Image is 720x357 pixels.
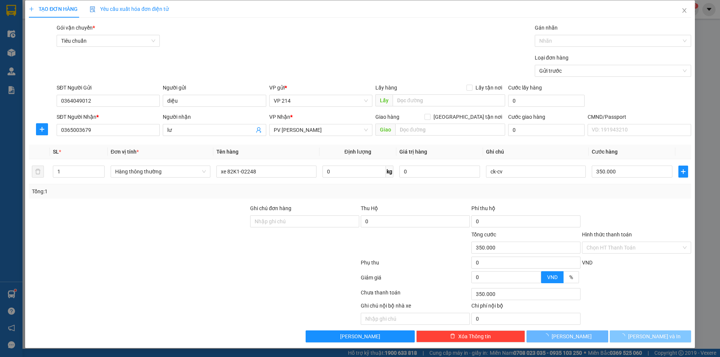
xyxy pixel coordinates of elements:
[361,302,470,313] div: Ghi chú nội bộ nhà xe
[269,84,372,92] div: VP gửi
[340,332,380,341] span: [PERSON_NAME]
[471,232,496,238] span: Tổng cước
[610,330,691,342] button: [PERSON_NAME] và In
[25,54,37,58] span: VP 214
[471,302,580,313] div: Chi phí nội bộ
[29,6,78,12] span: TẠO ĐƠN HÀNG
[393,94,505,106] input: Dọc đường
[674,0,695,21] button: Close
[57,52,69,63] span: Nơi nhận:
[535,25,558,31] label: Gán nhãn
[250,215,359,227] input: Ghi chú đơn hàng
[620,333,628,339] span: loading
[416,330,525,342] button: deleteXóa Thông tin
[274,95,368,106] span: VP 214
[375,124,395,136] span: Giao
[386,166,393,178] span: kg
[430,113,505,121] span: [GEOGRAPHIC_DATA] tận nơi
[375,94,393,106] span: Lấy
[163,113,266,121] div: Người nhận
[508,95,585,107] input: Cước lấy hàng
[588,113,691,121] div: CMND/Passport
[57,113,160,121] div: SĐT Người Nhận
[582,232,632,238] label: Hình thức thanh toán
[472,84,505,92] span: Lấy tận nơi
[552,332,592,341] span: [PERSON_NAME]
[628,332,681,341] span: [PERSON_NAME] và In
[508,124,585,136] input: Cước giao hàng
[71,34,106,39] span: 07:32:07 [DATE]
[73,28,106,34] span: 21408250565
[375,114,399,120] span: Giao hàng
[535,55,568,61] label: Loại đơn hàng
[569,274,573,280] span: %
[75,52,97,57] span: PV Krông Nô
[57,25,95,31] span: Gói vận chuyển
[360,273,471,287] div: Giảm giá
[111,149,139,155] span: Đơn vị tính
[7,52,15,63] span: Nơi gửi:
[679,169,688,175] span: plus
[450,333,455,339] span: delete
[216,166,316,178] input: VD: Bàn, Ghế
[32,166,44,178] button: delete
[29,6,34,12] span: plus
[90,6,96,12] img: icon
[61,35,155,46] span: Tiêu chuẩn
[163,84,266,92] div: Người gửi
[250,205,291,211] label: Ghi chú đơn hàng
[678,166,688,178] button: plus
[216,149,238,155] span: Tên hàng
[458,332,491,341] span: Xóa Thông tin
[19,12,61,40] strong: CÔNG TY TNHH [GEOGRAPHIC_DATA] 214 QL13 - P.26 - Q.BÌNH THẠNH - TP HCM 1900888606
[361,313,470,325] input: Nhập ghi chú
[26,45,87,51] strong: BIÊN NHẬN GỬI HÀNG HOÁ
[115,166,206,177] span: Hàng thông thường
[483,145,589,159] th: Ghi chú
[395,124,505,136] input: Dọc đường
[582,260,592,266] span: VND
[269,114,290,120] span: VP Nhận
[306,330,415,342] button: [PERSON_NAME]
[53,149,59,155] span: SL
[36,126,48,132] span: plus
[508,114,545,120] label: Cước giao hàng
[486,166,586,178] input: Ghi Chú
[375,85,397,91] span: Lấy hàng
[345,149,371,155] span: Định lượng
[399,166,480,178] input: 0
[543,333,552,339] span: loading
[592,149,618,155] span: Cước hàng
[360,258,471,272] div: Phụ thu
[547,274,558,280] span: VND
[681,7,687,13] span: close
[526,330,608,342] button: [PERSON_NAME]
[399,149,427,155] span: Giá trị hàng
[471,204,580,215] div: Phí thu hộ
[36,123,48,135] button: plus
[508,85,542,91] label: Cước lấy hàng
[274,124,368,136] span: PV Nam Đong
[57,84,160,92] div: SĐT Người Gửi
[360,288,471,302] div: Chưa thanh toán
[90,6,169,12] span: Yêu cầu xuất hóa đơn điện tử
[7,17,17,36] img: logo
[539,65,687,76] span: Gửi trước
[256,127,262,133] span: user-add
[361,205,378,211] span: Thu Hộ
[32,187,278,196] div: Tổng: 1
